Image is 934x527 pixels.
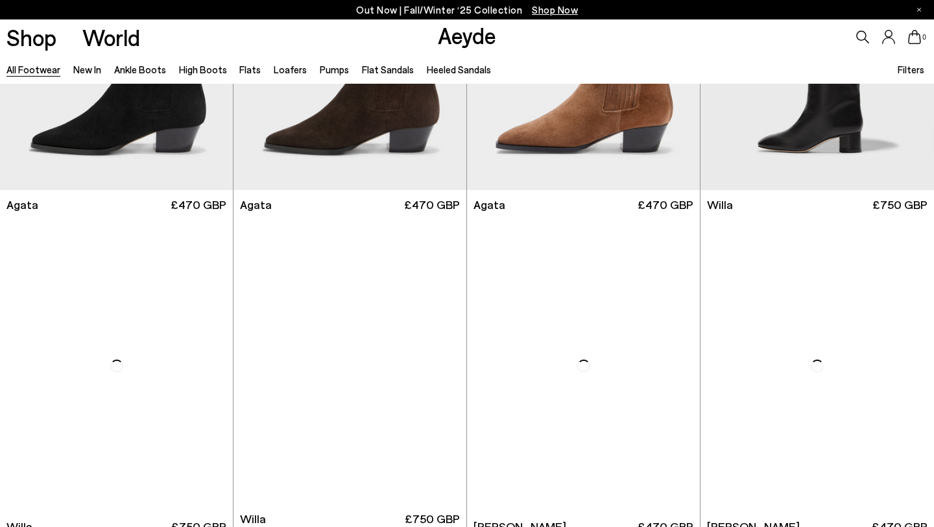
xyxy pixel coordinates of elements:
a: Flats [239,64,261,75]
img: Baba Pointed Cowboy Boots [700,219,934,512]
a: Ankle Boots [114,64,166,75]
a: Shop [6,26,56,49]
span: Agata [6,197,38,213]
span: Agata [240,197,272,213]
a: Heeled Sandals [427,64,491,75]
a: Willa £750 GBP [700,190,934,219]
div: 1 / 6 [233,219,466,512]
a: Agata £470 GBP [233,190,466,219]
span: Navigate to /collections/new-in [532,4,578,16]
a: Flat Sandals [362,64,414,75]
p: Out Now | Fall/Winter ‘25 Collection [356,2,578,18]
a: New In [73,64,101,75]
a: Loafers [274,64,307,75]
span: Agata [473,197,505,213]
img: Baba Pointed Cowboy Boots [467,219,700,512]
a: High Boots [179,64,227,75]
a: World [82,26,140,49]
span: Willa [240,511,266,527]
span: Willa [707,197,733,213]
span: 0 [921,34,928,41]
a: Agata £470 GBP [467,190,700,219]
a: 0 [908,30,921,44]
a: Pumps [320,64,349,75]
span: £470 GBP [638,197,693,213]
span: Filters [898,64,924,75]
span: £750 GBP [872,197,928,213]
span: £470 GBP [171,197,226,213]
img: Willa Suede Knee-High Boots [233,219,466,512]
a: All Footwear [6,64,60,75]
a: Next slide Previous slide [233,219,466,512]
span: £470 GBP [404,197,460,213]
a: Aeyde [438,21,496,49]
